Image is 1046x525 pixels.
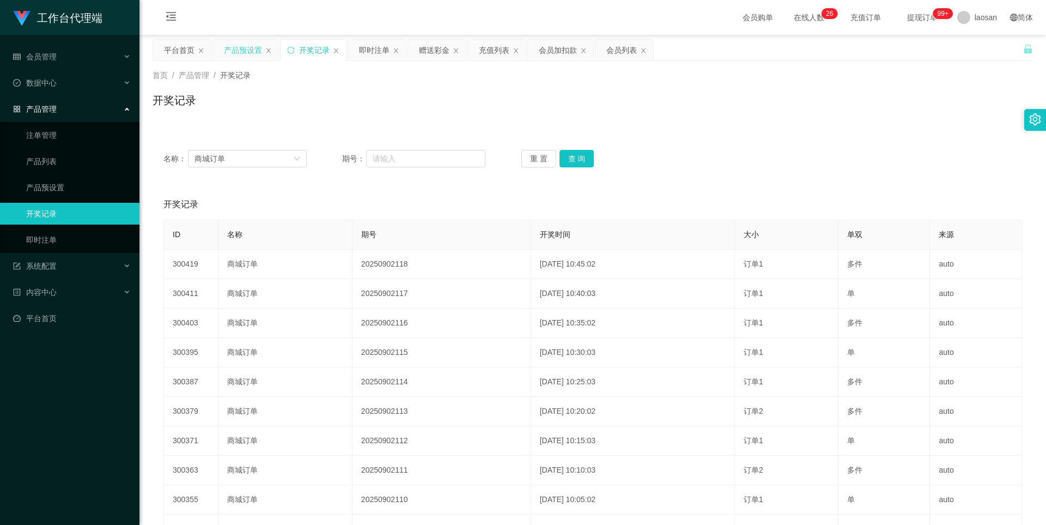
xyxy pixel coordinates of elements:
[352,485,531,515] td: 20250902110
[198,47,204,54] i: 图标: close
[606,40,637,61] div: 会员列表
[531,397,735,426] td: [DATE] 10:20:02
[164,485,218,515] td: 300355
[930,338,1022,367] td: auto
[164,456,218,485] td: 300363
[13,262,21,270] i: 图标: form
[218,309,352,338] td: 商城订单
[13,13,102,22] a: 工作台代理端
[822,8,837,19] sup: 26
[164,338,218,367] td: 300395
[179,71,209,80] span: 产品管理
[294,155,300,163] i: 图标: down
[539,40,577,61] div: 会员加扣款
[342,153,366,165] span: 期号：
[299,40,330,61] div: 开奖记录
[847,466,862,474] span: 多件
[164,250,218,279] td: 300419
[224,40,262,61] div: 产品预设置
[26,150,131,172] a: 产品列表
[359,40,390,61] div: 即时注单
[744,230,759,239] span: 大小
[37,1,102,35] h1: 工作台代理端
[214,71,216,80] span: /
[218,279,352,309] td: 商城订单
[939,230,954,239] span: 来源
[930,279,1022,309] td: auto
[194,150,225,167] div: 商城订单
[164,367,218,397] td: 300387
[172,71,174,80] span: /
[1029,113,1041,125] i: 图标: setting
[845,14,886,21] span: 充值订单
[218,485,352,515] td: 商城订单
[13,105,21,113] i: 图标: appstore-o
[13,105,57,113] span: 产品管理
[531,485,735,515] td: [DATE] 10:05:02
[13,79,21,87] i: 图标: check-circle-o
[930,309,1022,338] td: auto
[1010,14,1018,21] i: 图标: global
[930,250,1022,279] td: auto
[153,1,190,35] i: 图标: menu-fold
[218,426,352,456] td: 商城订单
[847,348,855,357] span: 单
[26,124,131,146] a: 注单管理
[744,289,763,298] span: 订单1
[218,397,352,426] td: 商城订单
[531,279,735,309] td: [DATE] 10:40:03
[930,456,1022,485] td: auto
[352,279,531,309] td: 20250902117
[847,318,862,327] span: 多件
[847,407,862,415] span: 多件
[218,456,352,485] td: 商城订单
[366,150,485,167] input: 请输入
[164,40,194,61] div: 平台首页
[352,309,531,338] td: 20250902116
[220,71,251,80] span: 开奖记录
[164,309,218,338] td: 300403
[13,262,57,270] span: 系统配置
[352,250,531,279] td: 20250902118
[479,40,509,61] div: 充值列表
[265,47,272,54] i: 图标: close
[163,153,188,165] span: 名称：
[13,53,21,61] i: 图标: table
[847,230,862,239] span: 单双
[352,338,531,367] td: 20250902115
[361,230,376,239] span: 期号
[352,367,531,397] td: 20250902114
[164,279,218,309] td: 300411
[13,307,131,329] a: 图标: dashboard平台首页
[164,426,218,456] td: 300371
[26,203,131,225] a: 开奖记录
[419,40,449,61] div: 赠送彩金
[744,495,763,504] span: 订单1
[531,426,735,456] td: [DATE] 10:15:03
[930,426,1022,456] td: auto
[744,436,763,445] span: 订单1
[744,318,763,327] span: 订单1
[744,260,763,268] span: 订单1
[287,46,295,54] i: 图标: sync
[744,407,763,415] span: 订单2
[531,367,735,397] td: [DATE] 10:25:03
[13,79,57,87] span: 数据中心
[521,150,556,167] button: 重 置
[826,8,830,19] p: 2
[531,456,735,485] td: [DATE] 10:10:03
[847,436,855,445] span: 单
[13,11,31,26] img: logo.9652507e.png
[788,14,830,21] span: 在线人数
[744,466,763,474] span: 订单2
[580,47,587,54] i: 图标: close
[218,338,352,367] td: 商城订单
[930,367,1022,397] td: auto
[153,92,196,108] h1: 开奖记录
[393,47,399,54] i: 图标: close
[531,250,735,279] td: [DATE] 10:45:02
[531,338,735,367] td: [DATE] 10:30:03
[218,367,352,397] td: 商城订单
[531,309,735,338] td: [DATE] 10:35:02
[13,52,57,61] span: 会员管理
